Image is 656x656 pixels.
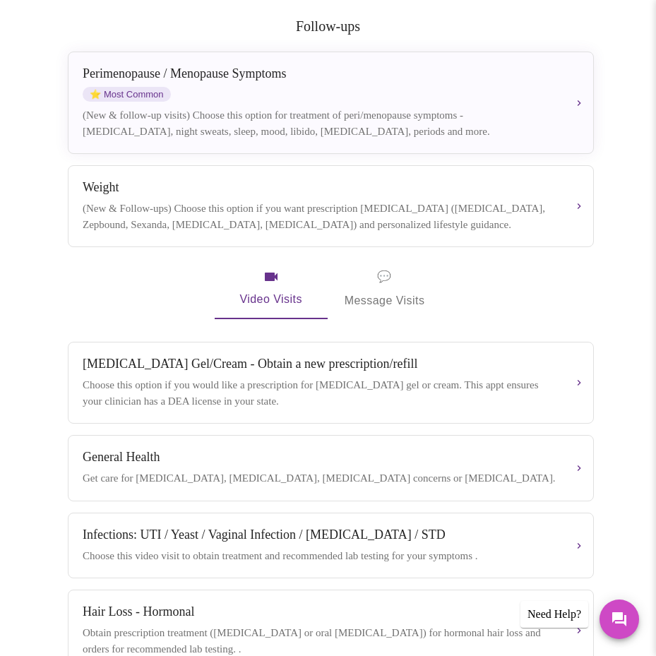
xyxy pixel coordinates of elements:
button: [MEDICAL_DATA] Gel/Cream - Obtain a new prescription/refillChoose this option if you would like a... [68,342,594,424]
div: Hair Loss - Hormonal [83,604,556,619]
button: Weight(New & Follow-ups) Choose this option if you want prescription [MEDICAL_DATA] ([MEDICAL_DAT... [68,165,594,247]
h2: Follow-ups [65,18,591,35]
div: Need Help? [520,601,588,628]
div: (New & follow-up visits) Choose this option for treatment of peri/menopause symptoms - [MEDICAL_D... [83,107,556,139]
span: Video Visits [232,268,311,309]
div: Infections: UTI / Yeast / Vaginal Infection / [MEDICAL_DATA] / STD [83,527,556,542]
div: (New & Follow-ups) Choose this option if you want prescription [MEDICAL_DATA] ([MEDICAL_DATA], Ze... [83,201,556,232]
button: General HealthGet care for [MEDICAL_DATA], [MEDICAL_DATA], [MEDICAL_DATA] concerns or [MEDICAL_DA... [68,435,594,501]
div: Choose this option if you would like a prescription for [MEDICAL_DATA] gel or cream. This appt en... [83,377,556,409]
div: Choose this video visit to obtain treatment and recommended lab testing for your symptoms . [83,548,556,564]
span: star [90,89,101,100]
button: Perimenopause / Menopause SymptomsstarMost Common(New & follow-up visits) Choose this option for ... [68,52,594,154]
button: Infections: UTI / Yeast / Vaginal Infection / [MEDICAL_DATA] / STDChoose this video visit to obta... [68,513,594,579]
span: Most Common [83,87,171,102]
div: General Health [83,450,556,465]
div: Weight [83,180,556,195]
div: [MEDICAL_DATA] Gel/Cream - Obtain a new prescription/refill [83,357,556,371]
button: Messages [600,600,639,639]
div: Get care for [MEDICAL_DATA], [MEDICAL_DATA], [MEDICAL_DATA] concerns or [MEDICAL_DATA]. [83,470,556,487]
div: Perimenopause / Menopause Symptoms [83,66,556,81]
span: Message Visits [345,267,425,311]
span: message [377,267,391,287]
